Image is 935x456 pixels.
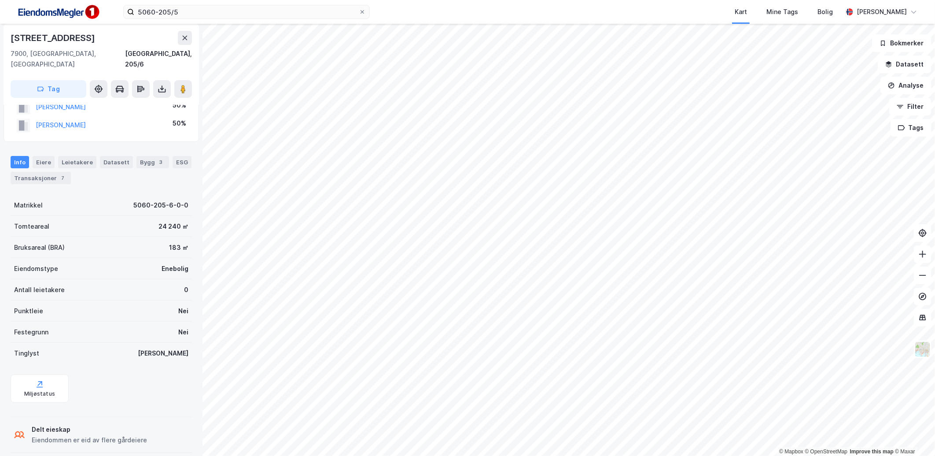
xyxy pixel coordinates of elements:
div: Info [11,156,29,168]
div: Bygg [136,156,169,168]
div: Eiendommen er eid av flere gårdeiere [32,435,147,445]
button: Tag [11,80,86,98]
a: OpenStreetMap [805,449,848,455]
div: 183 ㎡ [169,242,188,253]
img: Z [914,341,931,358]
div: 24 240 ㎡ [158,221,188,232]
div: Nei [178,306,188,316]
button: Bokmerker [872,34,931,52]
div: Tomteareal [14,221,49,232]
button: Analyse [880,77,931,94]
div: Delt eieskap [32,424,147,435]
div: Nei [178,327,188,337]
div: [PERSON_NAME] [138,348,188,359]
div: Enebolig [162,263,188,274]
button: Tags [891,119,931,137]
div: 3 [157,158,166,167]
button: Datasett [878,56,931,73]
div: Bruksareal (BRA) [14,242,65,253]
div: 7900, [GEOGRAPHIC_DATA], [GEOGRAPHIC_DATA] [11,48,125,70]
button: Filter [889,98,931,115]
div: [GEOGRAPHIC_DATA], 205/6 [125,48,192,70]
div: Miljøstatus [24,390,55,397]
div: Kart [735,7,747,17]
div: 7 [59,174,67,182]
div: Bolig [817,7,833,17]
div: Antall leietakere [14,285,65,295]
div: Leietakere [58,156,96,168]
div: 5060-205-6-0-0 [133,200,188,211]
div: Datasett [100,156,133,168]
div: ESG [173,156,191,168]
div: Tinglyst [14,348,39,359]
a: Improve this map [850,449,894,455]
div: 0 [184,285,188,295]
iframe: Chat Widget [891,414,935,456]
div: Eiere [33,156,55,168]
div: [PERSON_NAME] [857,7,907,17]
img: F4PB6Px+NJ5v8B7XTbfpPpyloAAAAASUVORK5CYII= [14,2,102,22]
div: 50% [173,118,186,129]
div: Mine Tags [766,7,798,17]
div: Transaksjoner [11,172,71,184]
input: Søk på adresse, matrikkel, gårdeiere, leietakere eller personer [134,5,359,19]
div: Festegrunn [14,327,48,337]
a: Mapbox [779,449,803,455]
div: [STREET_ADDRESS] [11,31,97,45]
div: Kontrollprogram for chat [891,414,935,456]
div: Eiendomstype [14,263,58,274]
div: 50% [173,100,186,111]
div: Punktleie [14,306,43,316]
div: Matrikkel [14,200,43,211]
